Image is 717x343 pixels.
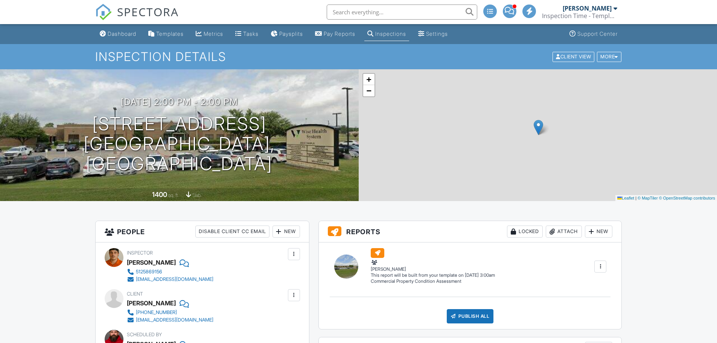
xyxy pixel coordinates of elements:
a: Settings [415,27,451,41]
a: Paysplits [268,27,306,41]
div: Publish All [447,309,494,323]
a: Zoom in [363,74,374,85]
a: Pay Reports [312,27,358,41]
a: SPECTORA [95,10,179,26]
span: Inspector [127,250,153,256]
img: Marker [534,120,543,135]
div: Paysplits [279,30,303,37]
a: Templates [145,27,187,41]
h3: [DATE] 2:00 pm - 2:00 pm [121,97,238,107]
div: Tasks [243,30,259,37]
span: Scheduled By [127,332,162,337]
div: [EMAIL_ADDRESS][DOMAIN_NAME] [136,276,213,282]
div: Templates [156,30,184,37]
a: Dashboard [97,27,139,41]
div: [PERSON_NAME] [563,5,612,12]
h3: Reports [319,221,622,242]
div: Client View [553,52,594,62]
div: 1400 [152,191,167,198]
a: 5125869156 [127,268,213,276]
div: Dashboard [108,30,136,37]
div: More [597,52,621,62]
div: [PHONE_NUMBER] [136,309,177,316]
a: Zoom out [363,85,374,96]
div: 5125869156 [136,269,162,275]
a: Tasks [232,27,262,41]
a: © OpenStreetMap contributors [659,196,715,200]
a: Inspections [364,27,409,41]
input: Search everything... [327,5,477,20]
div: Disable Client CC Email [195,226,269,238]
img: The Best Home Inspection Software - Spectora [95,4,112,20]
div: Metrics [204,30,223,37]
div: [EMAIL_ADDRESS][DOMAIN_NAME] [136,317,213,323]
div: [PERSON_NAME] [127,257,176,268]
div: Settings [426,30,448,37]
span: sq. ft. [168,192,179,198]
h3: People [96,221,309,242]
a: Client View [552,53,596,59]
div: New [272,226,300,238]
span: SPECTORA [117,4,179,20]
span: Client [127,291,143,297]
div: Inspection Time - Temple/Waco [542,12,617,20]
span: | [635,196,636,200]
a: © MapTiler [638,196,658,200]
div: Locked [507,226,543,238]
a: Metrics [193,27,226,41]
h1: [STREET_ADDRESS] [GEOGRAPHIC_DATA], [GEOGRAPHIC_DATA] [12,114,347,174]
div: Inspections [375,30,406,37]
a: [EMAIL_ADDRESS][DOMAIN_NAME] [127,276,213,283]
a: Leaflet [617,196,634,200]
div: [PERSON_NAME] [127,297,176,309]
div: New [585,226,612,238]
div: [PERSON_NAME] [371,259,495,272]
a: [PHONE_NUMBER] [127,309,213,316]
div: Commercial Property Condition Assessment [371,278,495,285]
div: Attach [546,226,582,238]
div: Pay Reports [324,30,355,37]
a: [EMAIL_ADDRESS][DOMAIN_NAME] [127,316,213,324]
h1: Inspection Details [95,50,622,63]
span: + [366,75,371,84]
div: This report will be built from your template on [DATE] 3:00am [371,272,495,278]
span: − [366,86,371,95]
span: slab [192,192,201,198]
a: Support Center [566,27,621,41]
div: Support Center [577,30,618,37]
